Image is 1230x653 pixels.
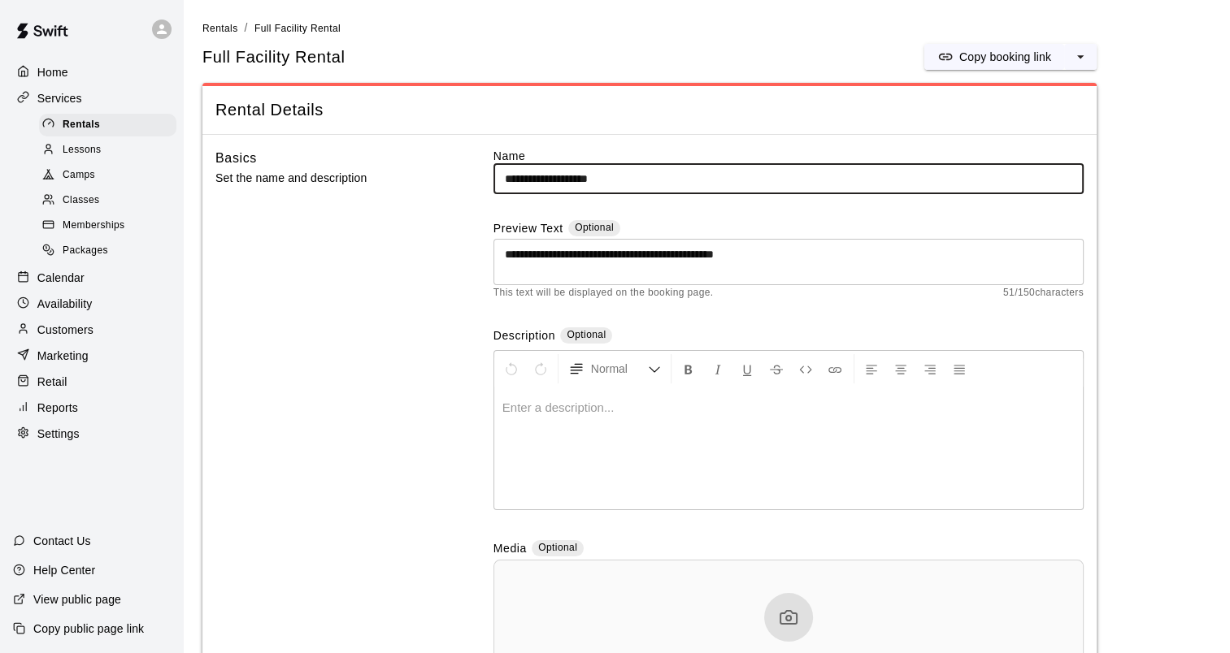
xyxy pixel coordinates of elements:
a: Lessons [39,137,183,162]
span: This text will be displayed on the booking page. [493,285,714,301]
a: Rentals [39,112,183,137]
span: Rentals [63,117,100,133]
button: Redo [527,354,554,383]
span: Classes [63,192,99,209]
a: Rentals [202,21,238,34]
span: Memberships [63,218,124,234]
a: Packages [39,239,183,264]
button: Format Bold [675,354,702,383]
a: Customers [13,318,170,342]
a: Settings [13,422,170,446]
a: Retail [13,370,170,394]
p: Contact Us [33,533,91,549]
a: Home [13,60,170,84]
div: Classes [39,189,176,212]
p: Copy public page link [33,621,144,637]
button: select merge strategy [1064,44,1097,70]
a: Camps [39,163,183,188]
nav: breadcrumb [202,19,1210,37]
button: Insert Link [821,354,849,383]
p: Availability [37,296,93,312]
div: split button [924,44,1097,70]
span: Camps [63,167,95,184]
div: Rentals [39,114,176,136]
button: Format Strikethrough [763,354,790,383]
div: Packages [39,240,176,262]
label: Description [493,327,555,346]
button: Center Align [887,354,915,383]
a: Marketing [13,344,170,368]
label: Media [493,540,527,559]
p: Customers [37,322,93,338]
span: Lessons [63,142,102,158]
li: / [245,19,248,37]
button: Insert Code [792,354,819,383]
p: Set the name and description [215,168,441,188]
p: Copy booking link [959,49,1051,65]
button: Formatting Options [562,354,667,383]
p: Calendar [37,270,85,286]
p: Home [37,64,68,80]
span: 51 / 150 characters [1003,285,1084,301]
div: Camps [39,164,176,187]
span: Rental Details [215,99,1084,121]
p: Help Center [33,562,95,578]
span: Normal [591,361,648,377]
a: Reports [13,396,170,420]
span: Optional [575,222,614,233]
p: Services [37,90,82,106]
span: Full Facility Rental [254,23,341,34]
button: Right Align [916,354,944,383]
p: Settings [37,426,80,442]
button: Format Underline [733,354,761,383]
p: View public page [33,591,121,608]
p: Reports [37,400,78,416]
label: Name [493,148,1084,164]
span: Rentals [202,23,238,34]
h6: Basics [215,148,257,169]
div: Lessons [39,139,176,162]
div: Memberships [39,214,176,237]
button: Undo [498,354,525,383]
a: Calendar [13,266,170,290]
a: Availability [13,292,170,316]
h5: Full Facility Rental [202,46,345,68]
a: Services [13,86,170,110]
label: Preview Text [493,220,563,239]
p: Marketing [37,348,89,364]
span: Packages [63,243,108,259]
button: Format Italics [704,354,732,383]
button: Left Align [858,354,885,383]
a: Memberships [39,214,183,239]
span: Optional [538,542,577,553]
button: Copy booking link [924,44,1064,70]
a: Classes [39,188,183,214]
button: Justify Align [945,354,973,383]
p: Retail [37,374,67,390]
span: Optional [567,329,606,340]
